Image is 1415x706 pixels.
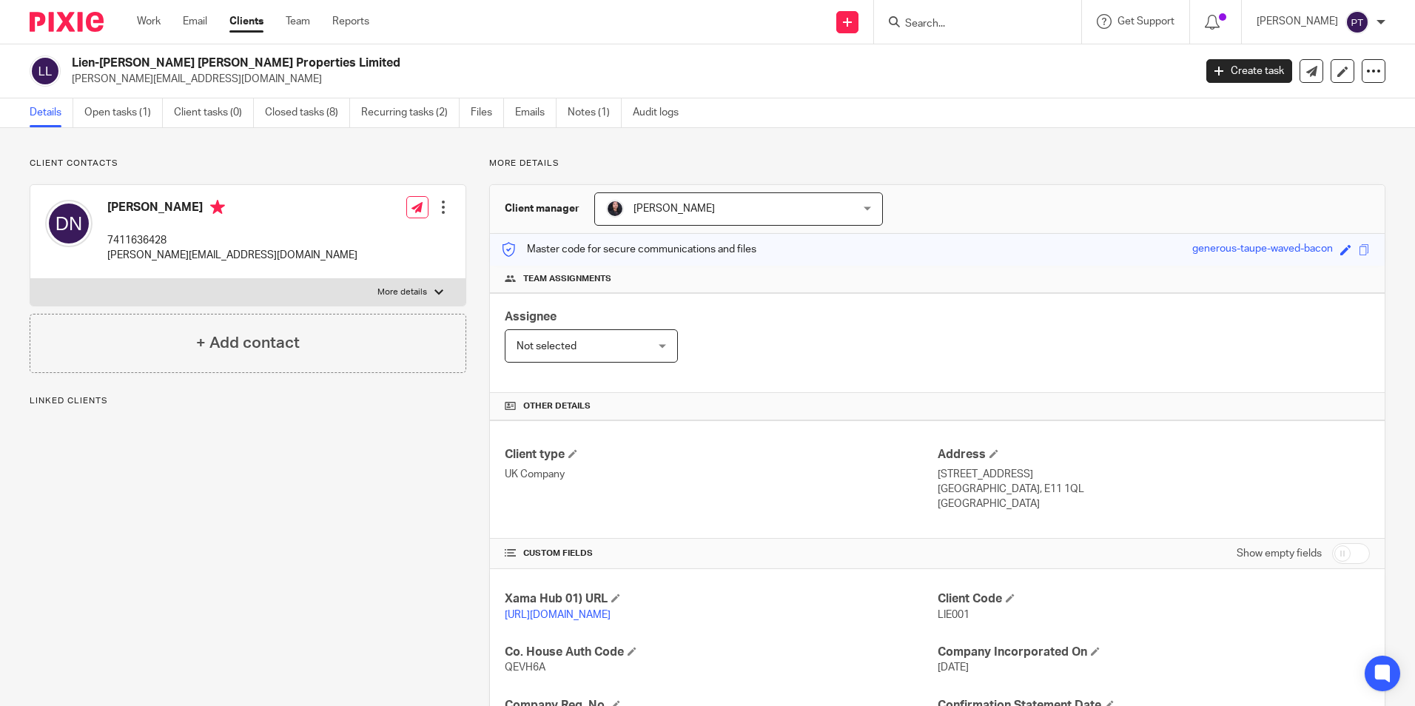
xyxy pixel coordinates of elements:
[505,447,937,463] h4: Client type
[45,200,93,247] img: svg%3E
[904,18,1037,31] input: Search
[489,158,1385,169] p: More details
[505,610,611,620] a: [URL][DOMAIN_NAME]
[505,311,557,323] span: Assignee
[174,98,254,127] a: Client tasks (0)
[265,98,350,127] a: Closed tasks (8)
[633,98,690,127] a: Audit logs
[377,286,427,298] p: More details
[505,548,937,559] h4: CUSTOM FIELDS
[568,98,622,127] a: Notes (1)
[471,98,504,127] a: Files
[606,200,624,218] img: MicrosoftTeams-image.jfif
[938,610,969,620] span: LIE001
[30,56,61,87] img: svg%3E
[30,395,466,407] p: Linked clients
[1257,14,1338,29] p: [PERSON_NAME]
[107,233,357,248] p: 7411636428
[30,98,73,127] a: Details
[938,447,1370,463] h4: Address
[361,98,460,127] a: Recurring tasks (2)
[938,645,1370,660] h4: Company Incorporated On
[938,662,969,673] span: [DATE]
[1237,546,1322,561] label: Show empty fields
[332,14,369,29] a: Reports
[505,201,579,216] h3: Client manager
[523,400,591,412] span: Other details
[286,14,310,29] a: Team
[1206,59,1292,83] a: Create task
[633,204,715,214] span: [PERSON_NAME]
[938,591,1370,607] h4: Client Code
[30,158,466,169] p: Client contacts
[1192,241,1333,258] div: generous-taupe-waved-bacon
[196,332,300,354] h4: + Add contact
[229,14,263,29] a: Clients
[1345,10,1369,34] img: svg%3E
[501,242,756,257] p: Master code for secure communications and files
[505,591,937,607] h4: Xama Hub 01) URL
[523,273,611,285] span: Team assignments
[107,200,357,218] h4: [PERSON_NAME]
[938,497,1370,511] p: [GEOGRAPHIC_DATA]
[505,467,937,482] p: UK Company
[183,14,207,29] a: Email
[515,98,557,127] a: Emails
[938,482,1370,497] p: [GEOGRAPHIC_DATA], E11 1QL
[210,200,225,215] i: Primary
[72,56,961,71] h2: Lien-[PERSON_NAME] [PERSON_NAME] Properties Limited
[1117,16,1174,27] span: Get Support
[938,467,1370,482] p: [STREET_ADDRESS]
[505,645,937,660] h4: Co. House Auth Code
[107,248,357,263] p: [PERSON_NAME][EMAIL_ADDRESS][DOMAIN_NAME]
[505,662,545,673] span: QEVH6A
[84,98,163,127] a: Open tasks (1)
[72,72,1184,87] p: [PERSON_NAME][EMAIL_ADDRESS][DOMAIN_NAME]
[30,12,104,32] img: Pixie
[137,14,161,29] a: Work
[517,341,577,352] span: Not selected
